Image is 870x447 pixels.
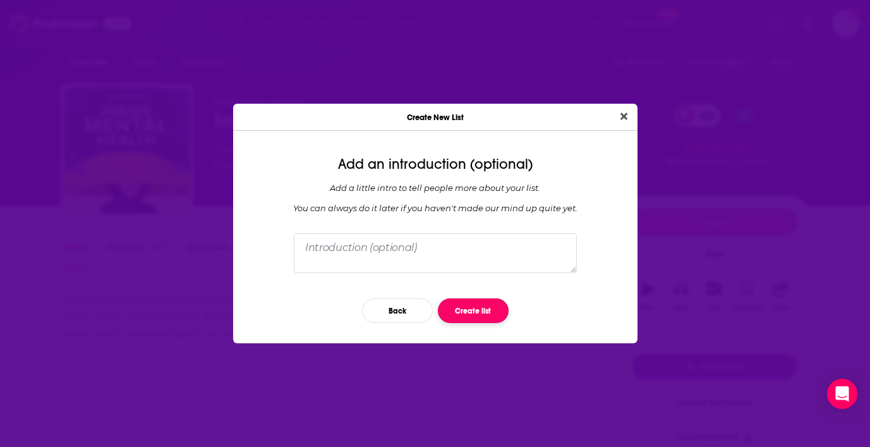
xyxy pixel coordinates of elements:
[243,183,627,213] div: Add a little intro to tell people more about your list. You can always do it later if you haven '...
[362,298,433,323] button: Back
[827,379,857,409] div: Open Intercom Messenger
[615,109,632,125] button: Close
[243,156,627,173] div: Add an introduction (optional)
[438,298,509,323] button: Create list
[233,104,637,131] div: Create New List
